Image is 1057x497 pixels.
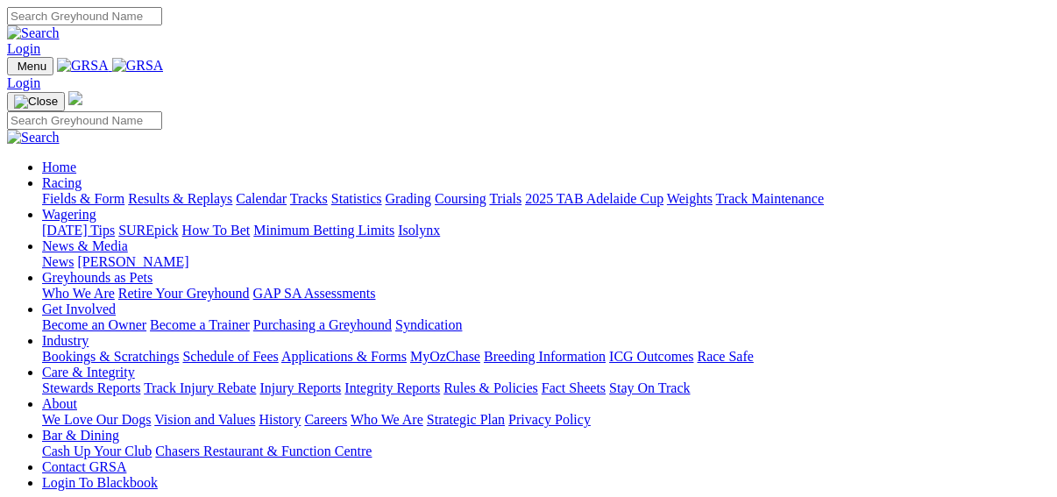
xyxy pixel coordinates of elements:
a: Privacy Policy [508,412,591,427]
a: Stay On Track [609,380,690,395]
a: Trials [489,191,521,206]
a: Results & Replays [128,191,232,206]
img: GRSA [112,58,164,74]
a: Coursing [435,191,486,206]
a: Integrity Reports [344,380,440,395]
a: Careers [304,412,347,427]
a: Track Injury Rebate [144,380,256,395]
a: History [259,412,301,427]
span: Menu [18,60,46,73]
a: Contact GRSA [42,459,126,474]
a: Stewards Reports [42,380,140,395]
a: [PERSON_NAME] [77,254,188,269]
a: Breeding Information [484,349,606,364]
a: News [42,254,74,269]
div: Care & Integrity [42,380,1050,396]
input: Search [7,7,162,25]
img: logo-grsa-white.png [68,91,82,105]
img: GRSA [57,58,109,74]
a: Industry [42,333,89,348]
a: Retire Your Greyhound [118,286,250,301]
button: Toggle navigation [7,92,65,111]
button: Toggle navigation [7,57,53,75]
a: Get Involved [42,302,116,316]
a: Fact Sheets [542,380,606,395]
a: Bookings & Scratchings [42,349,179,364]
a: Login [7,41,40,56]
a: Statistics [331,191,382,206]
a: Applications & Forms [281,349,407,364]
a: Weights [667,191,713,206]
a: Login [7,75,40,90]
div: Get Involved [42,317,1050,333]
div: Industry [42,349,1050,365]
a: Who We Are [42,286,115,301]
a: Become an Owner [42,317,146,332]
a: Injury Reports [259,380,341,395]
a: Vision and Values [154,412,255,427]
img: Close [14,95,58,109]
a: 2025 TAB Adelaide Cup [525,191,663,206]
div: Bar & Dining [42,444,1050,459]
a: [DATE] Tips [42,223,115,238]
a: Grading [386,191,431,206]
a: Racing [42,175,82,190]
img: Search [7,130,60,146]
div: Wagering [42,223,1050,238]
a: Syndication [395,317,462,332]
input: Search [7,111,162,130]
a: ICG Outcomes [609,349,693,364]
a: Strategic Plan [427,412,505,427]
a: Bar & Dining [42,428,119,443]
a: Care & Integrity [42,365,135,380]
a: Rules & Policies [443,380,538,395]
a: Calendar [236,191,287,206]
div: Racing [42,191,1050,207]
a: Cash Up Your Club [42,444,152,458]
a: Schedule of Fees [182,349,278,364]
a: Tracks [290,191,328,206]
a: Purchasing a Greyhound [253,317,392,332]
a: Fields & Form [42,191,124,206]
a: Race Safe [697,349,753,364]
a: Track Maintenance [716,191,824,206]
a: Chasers Restaurant & Function Centre [155,444,372,458]
a: GAP SA Assessments [253,286,376,301]
a: MyOzChase [410,349,480,364]
a: About [42,396,77,411]
a: News & Media [42,238,128,253]
div: About [42,412,1050,428]
a: Wagering [42,207,96,222]
a: Become a Trainer [150,317,250,332]
div: Greyhounds as Pets [42,286,1050,302]
a: SUREpick [118,223,178,238]
a: Minimum Betting Limits [253,223,394,238]
img: Search [7,25,60,41]
div: News & Media [42,254,1050,270]
a: Login To Blackbook [42,475,158,490]
a: Greyhounds as Pets [42,270,153,285]
a: We Love Our Dogs [42,412,151,427]
a: How To Bet [182,223,251,238]
a: Isolynx [398,223,440,238]
a: Who We Are [351,412,423,427]
a: Home [42,160,76,174]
